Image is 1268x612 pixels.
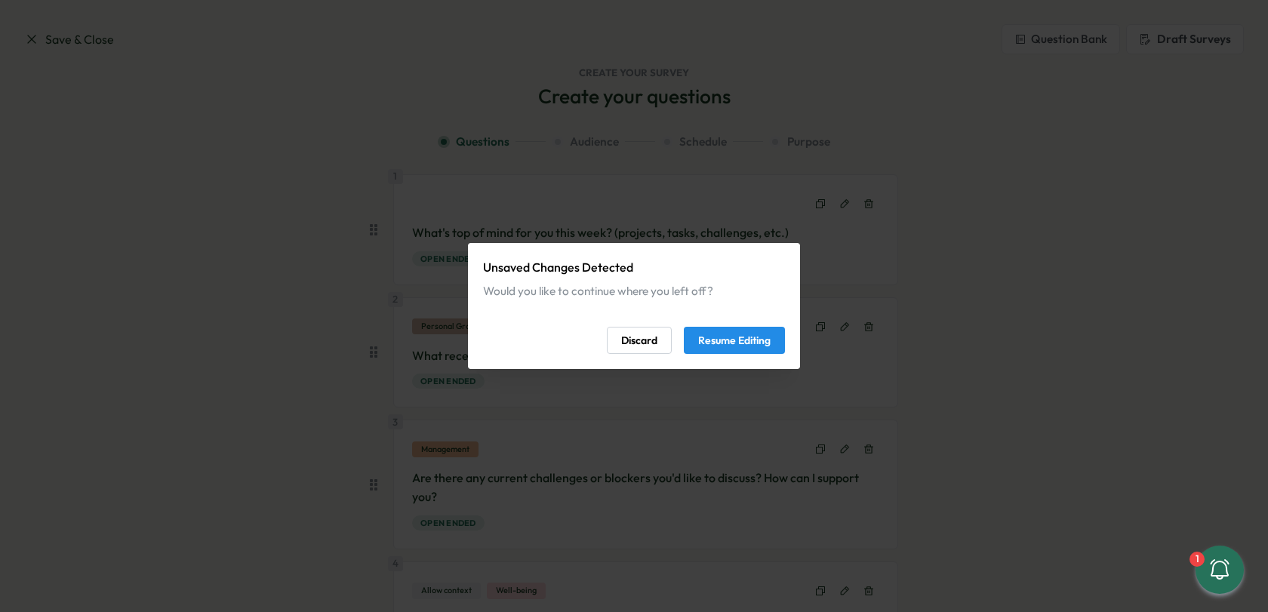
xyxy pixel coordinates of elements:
[1196,546,1244,594] button: 1
[483,258,785,277] p: Unsaved Changes Detected
[483,283,785,300] div: Would you like to continue where you left off?
[1190,552,1205,567] div: 1
[607,327,672,354] button: Discard
[698,328,771,353] span: Resume Editing
[621,328,657,353] span: Discard
[684,327,785,354] button: Resume Editing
